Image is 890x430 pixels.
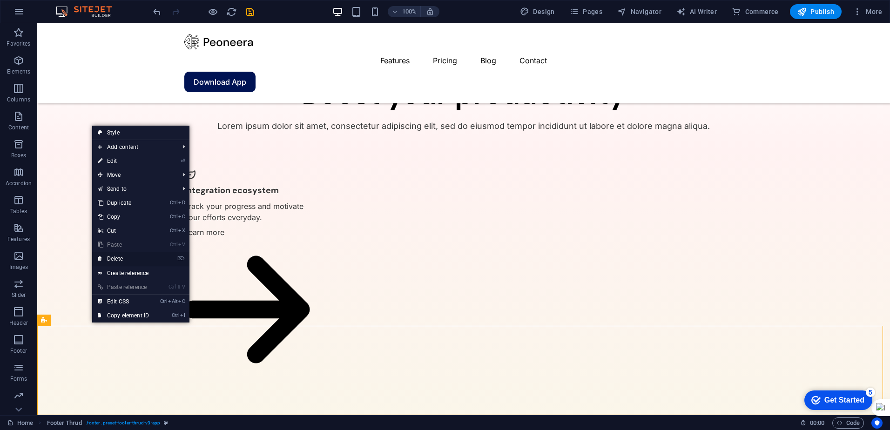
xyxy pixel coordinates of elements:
[54,6,123,17] img: Editor Logo
[178,242,185,248] i: V
[92,182,175,196] a: Send to
[790,4,842,19] button: Publish
[170,214,177,220] i: Ctrl
[6,180,32,187] p: Accordion
[732,7,779,16] span: Commerce
[7,96,30,103] p: Columns
[47,417,82,429] span: Click to select. Double-click to edit
[10,208,27,215] p: Tables
[151,6,162,17] button: undo
[178,200,185,206] i: D
[69,2,78,11] div: 5
[9,319,28,327] p: Header
[7,68,31,75] p: Elements
[168,298,177,304] i: Alt
[617,7,661,16] span: Navigator
[92,266,189,280] a: Create reference
[849,4,886,19] button: More
[27,10,67,19] div: Get Started
[177,284,181,290] i: ⇧
[177,255,185,262] i: ⌦
[86,417,160,429] span: . footer .preset-footer-thrud-v3-app
[871,417,883,429] button: Usercentrics
[92,224,155,238] a: CtrlXCut
[92,280,155,294] a: Ctrl⇧VPaste reference
[152,7,162,17] i: Undo: Delete elements (Ctrl+Z)
[402,6,417,17] h6: 100%
[7,5,75,24] div: Get Started 5 items remaining, 0% complete
[832,417,864,429] button: Code
[182,284,185,290] i: V
[810,417,824,429] span: 00 00
[836,417,860,429] span: Code
[566,4,606,19] button: Pages
[92,252,155,266] a: ⌦Delete
[92,196,155,210] a: CtrlDDuplicate
[800,417,825,429] h6: Session time
[516,4,559,19] div: Design (Ctrl+Alt+Y)
[170,242,177,248] i: Ctrl
[7,40,30,47] p: Favorites
[728,4,782,19] button: Commerce
[816,419,818,426] span: :
[10,375,27,383] p: Forms
[7,417,33,429] a: Click to cancel selection. Double-click to open Pages
[244,6,256,17] button: save
[10,347,27,355] p: Footer
[164,420,168,425] i: This element is a customizable preset
[9,263,28,271] p: Images
[181,158,185,164] i: ⏎
[92,295,155,309] a: CtrlAltCEdit CSS
[92,140,175,154] span: Add content
[797,7,834,16] span: Publish
[12,291,26,299] p: Slider
[172,312,179,318] i: Ctrl
[92,168,175,182] span: Move
[160,298,168,304] i: Ctrl
[520,7,555,16] span: Design
[853,7,882,16] span: More
[226,6,237,17] button: reload
[676,7,717,16] span: AI Writer
[614,4,665,19] button: Navigator
[180,312,185,318] i: I
[170,200,177,206] i: Ctrl
[92,210,155,224] a: CtrlCCopy
[11,152,27,159] p: Boxes
[178,214,185,220] i: C
[170,228,177,234] i: Ctrl
[169,284,176,290] i: Ctrl
[516,4,559,19] button: Design
[92,238,155,252] a: CtrlVPaste
[8,124,29,131] p: Content
[92,154,155,168] a: ⏎Edit
[245,7,256,17] i: Save (Ctrl+S)
[388,6,421,17] button: 100%
[207,6,218,17] button: Click here to leave preview mode and continue editing
[6,403,31,410] p: Marketing
[178,298,185,304] i: C
[570,7,602,16] span: Pages
[178,228,185,234] i: X
[426,7,434,16] i: On resize automatically adjust zoom level to fit chosen device.
[47,417,168,429] nav: breadcrumb
[92,126,189,140] a: Style
[92,309,155,322] a: CtrlICopy element ID
[673,4,721,19] button: AI Writer
[7,235,30,243] p: Features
